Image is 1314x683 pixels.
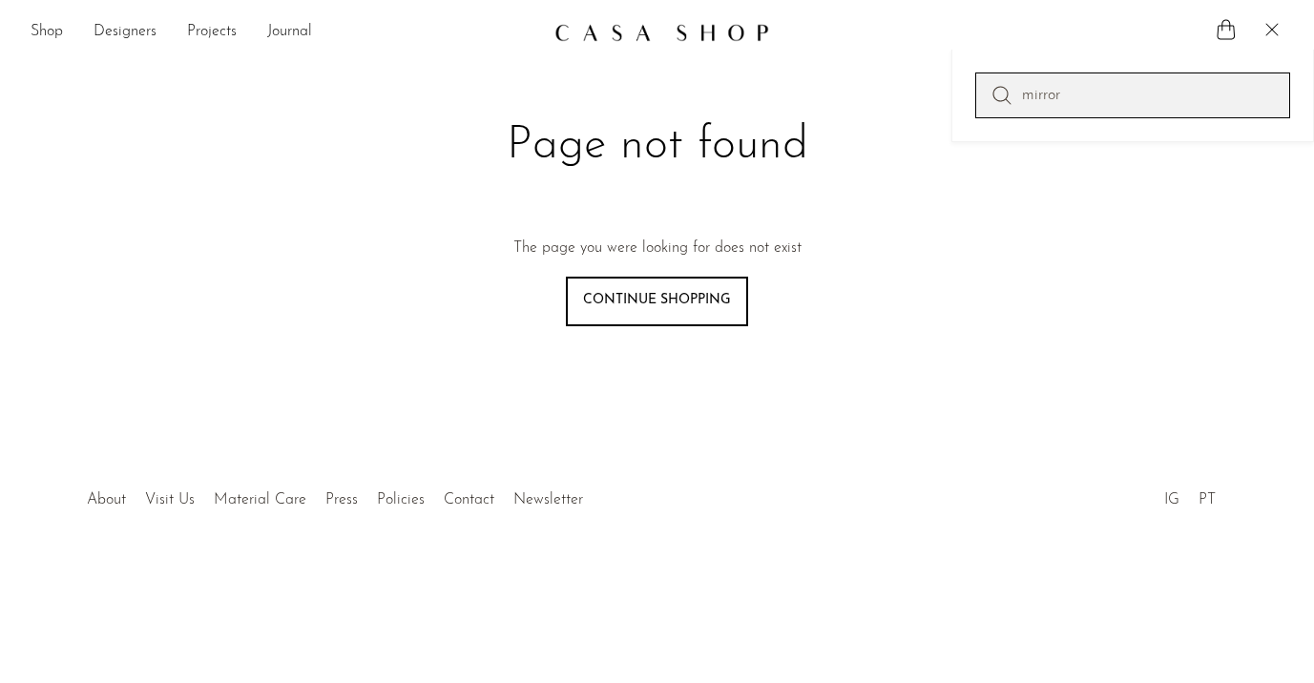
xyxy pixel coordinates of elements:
ul: NEW HEADER MENU [31,16,539,49]
h1: Page not found [354,116,961,176]
a: Projects [187,20,237,45]
a: Shop [31,20,63,45]
a: Material Care [214,492,306,507]
nav: Desktop navigation [31,16,539,49]
a: Continue shopping [566,277,748,326]
a: Visit Us [145,492,195,507]
input: Perform a search [975,72,1290,118]
a: PT [1199,492,1216,507]
p: The page you were looking for does not exist [513,237,802,261]
a: Press [325,492,358,507]
a: Designers [94,20,156,45]
a: Contact [444,492,494,507]
ul: Quick links [77,477,593,513]
a: IG [1164,492,1179,507]
a: About [87,492,126,507]
ul: Social Medias [1155,477,1225,513]
a: Policies [377,492,425,507]
a: Journal [267,20,312,45]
